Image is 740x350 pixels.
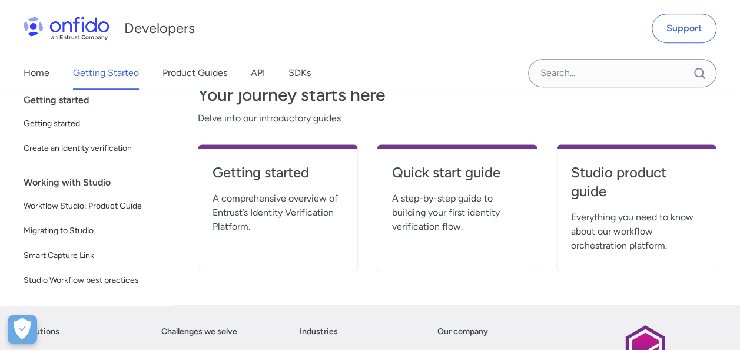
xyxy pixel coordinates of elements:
span: Delve into our introductory guides [198,111,716,126]
a: Quick start guide [391,163,522,191]
button: Open Preferences [8,315,37,344]
h4: Getting started [213,163,343,182]
a: SDKs [288,57,311,90]
h4: Studio product guide [571,163,702,201]
span: Studio Workflow best practices [24,273,160,288]
a: Our company [437,325,488,339]
h3: Your journey starts here [198,83,716,107]
a: Product Guides [162,57,227,90]
span: Getting started [24,117,160,131]
div: Working with Studio [24,171,169,194]
span: Migrating to Studio [24,224,160,238]
span: A step-by-step guide to building your first identity verification flow. [391,191,522,234]
a: API [251,57,265,90]
a: Getting started [213,163,343,191]
span: Create an identity verification [24,141,160,156]
a: Challenges we solve [161,325,237,339]
a: Industries [300,325,338,339]
a: Studio Workflow best practices [19,269,164,292]
a: Home [24,57,49,90]
a: Smart Capture Link [19,244,164,268]
img: Onfido Logo [24,16,109,40]
h1: Developers [124,19,195,38]
h4: Quick start guide [391,163,522,182]
input: Onfido search input field [528,59,716,87]
a: Support [652,14,716,43]
span: Workflow Studio: Product Guide [24,199,160,213]
a: Getting started [19,112,164,136]
a: Migrating to Studio [19,219,164,243]
span: Smart Capture Link [24,249,160,263]
a: Solutions [24,325,59,339]
div: Getting started [24,88,169,112]
div: Cookie Preferences [8,315,37,344]
a: Getting Started [73,57,139,90]
span: Everything you need to know about our workflow orchestration platform. [571,210,702,253]
a: Studio product guide [571,163,702,210]
a: Workflow Studio: Product Guide [19,194,164,218]
a: Create an identity verification [19,137,164,160]
span: A comprehensive overview of Entrust’s Identity Verification Platform. [213,191,343,234]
